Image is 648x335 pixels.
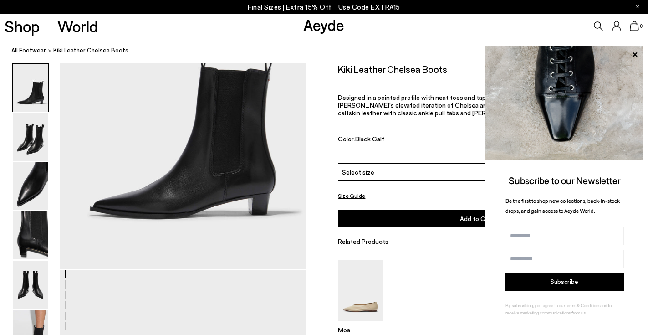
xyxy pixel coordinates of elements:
[11,38,648,63] nav: breadcrumb
[53,46,128,55] span: Kiki Leather Chelsea Boots
[5,18,40,34] a: Shop
[13,113,48,161] img: Kiki Leather Chelsea Boots - Image 2
[338,135,555,145] div: Color:
[13,261,48,309] img: Kiki Leather Chelsea Boots - Image 5
[509,175,621,186] span: Subscribe to our Newsletter
[338,93,597,117] span: Designed in a pointed profile with neat toes and tapered heels, [PERSON_NAME] is [PERSON_NAME]'s ...
[13,162,48,210] img: Kiki Leather Chelsea Boots - Image 3
[505,197,620,214] span: Be the first to shop new collections, back-in-stock drops, and gain access to Aeyde World.
[338,210,615,227] button: Add to Cart
[505,303,565,308] span: By subscribing, you agree to our
[639,24,643,29] span: 0
[342,167,374,177] span: Select size
[505,273,624,291] button: Subscribe
[11,46,46,55] a: All Footwear
[355,135,384,143] span: Black Calf
[303,15,344,34] a: Aeyde
[57,18,98,34] a: World
[485,46,643,160] img: ca3f721fb6ff708a270709c41d776025.jpg
[630,21,639,31] a: 0
[13,64,48,112] img: Kiki Leather Chelsea Boots - Image 1
[338,190,365,201] button: Size Guide
[248,1,400,13] p: Final Sizes | Extra 15% Off
[338,314,383,334] a: Moa Pointed-Toe Flats Moa
[338,260,383,320] img: Moa Pointed-Toe Flats
[338,63,447,75] h2: Kiki Leather Chelsea Boots
[338,3,400,11] span: Navigate to /collections/ss25-final-sizes
[338,326,383,334] p: Moa
[565,303,600,308] a: Terms & Conditions
[13,211,48,259] img: Kiki Leather Chelsea Boots - Image 4
[338,237,388,245] span: Related Products
[460,215,494,222] span: Add to Cart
